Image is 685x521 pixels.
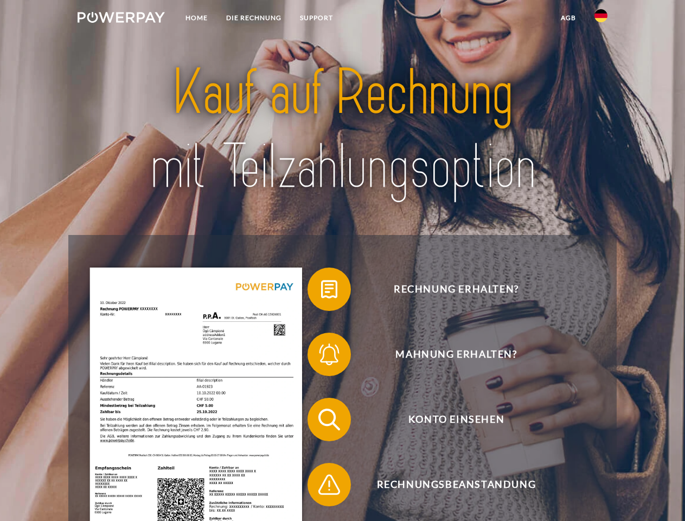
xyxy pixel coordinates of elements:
a: DIE RECHNUNG [217,8,291,28]
img: qb_warning.svg [316,471,343,498]
span: Konto einsehen [323,398,589,441]
span: Rechnung erhalten? [323,268,589,311]
button: Rechnung erhalten? [308,268,590,311]
span: Rechnungsbeanstandung [323,463,589,506]
img: title-powerpay_de.svg [104,52,581,208]
img: logo-powerpay-white.svg [78,12,165,23]
img: qb_bell.svg [316,341,343,368]
button: Mahnung erhalten? [308,333,590,376]
a: SUPPORT [291,8,342,28]
a: agb [552,8,585,28]
a: Home [176,8,217,28]
button: Konto einsehen [308,398,590,441]
img: qb_search.svg [316,406,343,433]
img: de [594,9,607,22]
button: Rechnungsbeanstandung [308,463,590,506]
img: qb_bill.svg [316,276,343,303]
span: Mahnung erhalten? [323,333,589,376]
